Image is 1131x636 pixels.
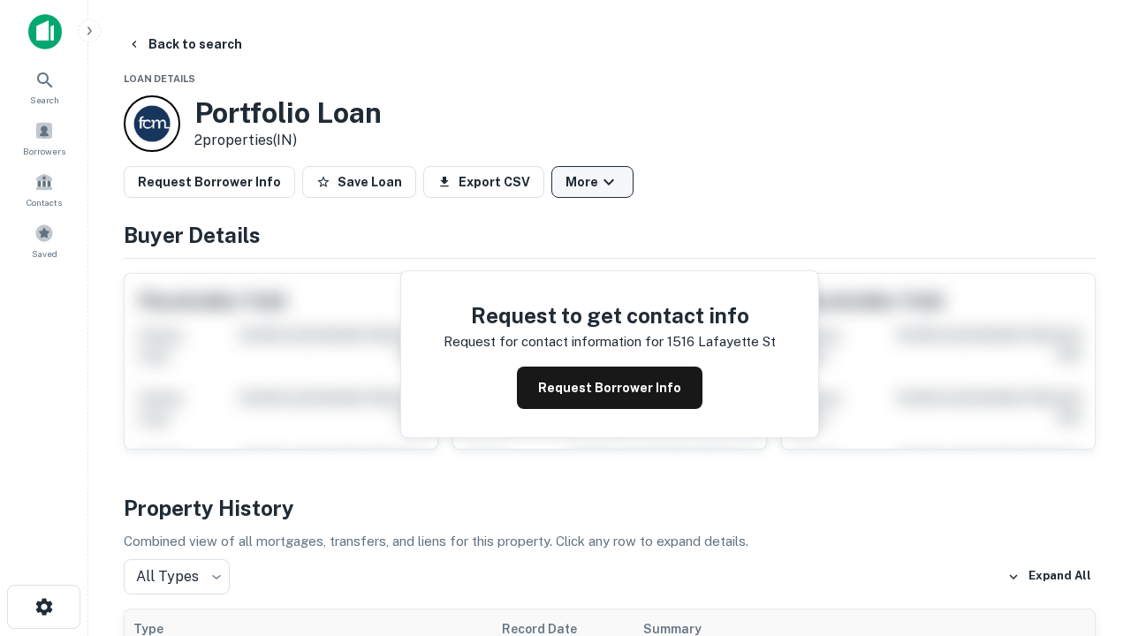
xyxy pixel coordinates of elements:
span: Search [30,93,59,107]
span: Contacts [27,195,62,209]
button: Back to search [120,28,249,60]
span: Loan Details [124,73,195,84]
button: More [551,166,634,198]
h3: Portfolio Loan [194,96,382,130]
img: capitalize-icon.png [28,14,62,49]
h4: Property History [124,492,1096,524]
button: Expand All [1003,564,1096,590]
iframe: Chat Widget [1043,495,1131,579]
button: Save Loan [302,166,416,198]
p: Request for contact information for [444,331,664,352]
p: 1516 lafayette st [667,331,776,352]
a: Contacts [5,165,83,213]
a: Borrowers [5,114,83,162]
span: Saved [32,246,57,261]
p: 2 properties (IN) [194,130,382,151]
a: Saved [5,216,83,264]
button: Request Borrower Info [124,166,295,198]
h4: Request to get contact info [444,299,776,331]
h4: Buyer Details [124,219,1096,251]
span: Borrowers [23,144,65,158]
p: Combined view of all mortgages, transfers, and liens for this property. Click any row to expand d... [124,531,1096,552]
div: All Types [124,559,230,594]
button: Request Borrower Info [517,367,702,409]
button: Export CSV [423,166,544,198]
a: Search [5,63,83,110]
